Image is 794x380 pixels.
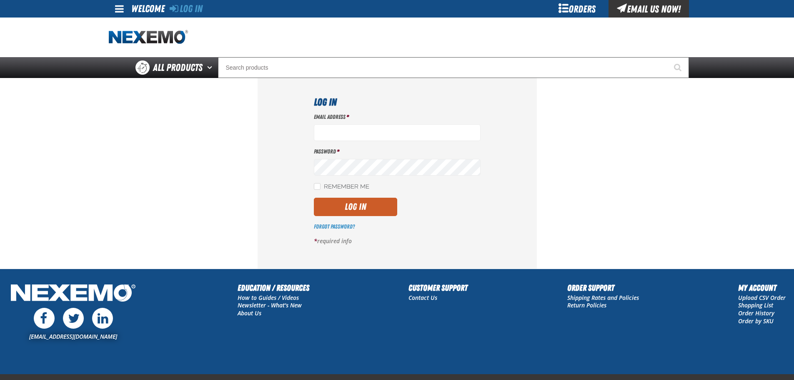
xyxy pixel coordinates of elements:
[238,294,299,302] a: How to Guides / Videos
[314,183,321,190] input: Remember Me
[668,57,689,78] button: Start Searching
[314,148,481,156] label: Password
[567,301,606,309] a: Return Policies
[204,57,218,78] button: Open All Products pages
[170,3,203,15] a: Log In
[8,282,138,306] img: Nexemo Logo
[314,223,355,230] a: Forgot Password?
[109,30,188,45] a: Home
[738,282,786,294] h2: My Account
[314,113,481,121] label: Email Address
[738,294,786,302] a: Upload CSV Order
[314,183,369,191] label: Remember Me
[238,301,302,309] a: Newsletter - What's New
[153,60,203,75] span: All Products
[238,282,309,294] h2: Education / Resources
[738,301,773,309] a: Shopping List
[314,95,481,110] h1: Log In
[738,309,774,317] a: Order History
[314,198,397,216] button: Log In
[29,332,117,340] a: [EMAIL_ADDRESS][DOMAIN_NAME]
[408,282,468,294] h2: Customer Support
[109,30,188,45] img: Nexemo logo
[314,237,481,245] p: required info
[738,317,774,325] a: Order by SKU
[238,309,261,317] a: About Us
[567,294,639,302] a: Shipping Rates and Policies
[567,282,639,294] h2: Order Support
[218,57,689,78] input: Search
[408,294,437,302] a: Contact Us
